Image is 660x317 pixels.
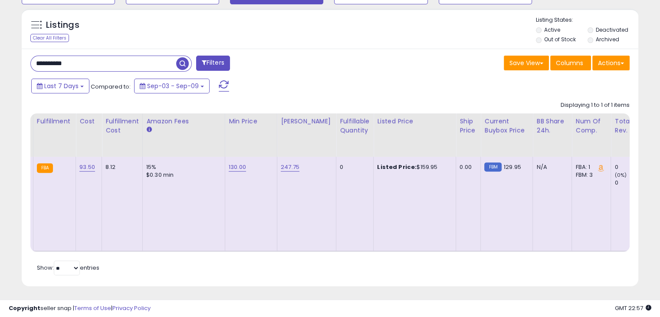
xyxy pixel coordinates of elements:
div: Fulfillment Cost [105,117,139,135]
span: Show: entries [37,264,99,272]
div: 8.12 [105,163,136,171]
small: FBM [484,162,501,172]
small: (0%) [614,172,627,178]
small: FBA [37,163,53,173]
button: Save View [504,56,549,70]
button: Sep-03 - Sep-09 [134,79,210,93]
label: Active [544,26,560,33]
span: Compared to: [91,83,131,91]
span: Columns [556,59,583,67]
div: $159.95 [377,163,449,171]
strong: Copyright [9,304,40,312]
b: Listed Price: [377,163,417,171]
button: Columns [550,56,591,70]
div: seller snap | | [9,304,151,313]
span: 129.95 [504,163,521,171]
div: [PERSON_NAME] [281,117,332,126]
button: Filters [196,56,230,71]
div: 0 [614,179,650,187]
div: N/A [536,163,565,171]
span: 2025-09-17 22:57 GMT [615,304,651,312]
div: Cost [79,117,98,126]
div: Fulfillable Quantity [340,117,370,135]
button: Last 7 Days [31,79,89,93]
a: 130.00 [229,163,246,172]
a: Privacy Policy [112,304,151,312]
div: Current Buybox Price [484,117,529,135]
h5: Listings [46,19,79,31]
div: 0.00 [460,163,474,171]
div: Amazon Fees [146,117,221,126]
small: Amazon Fees. [146,126,151,134]
div: 0 [614,163,650,171]
div: Fulfillment [37,117,72,126]
a: 93.50 [79,163,95,172]
label: Deactivated [595,26,628,33]
label: Out of Stock [544,36,576,43]
div: Clear All Filters [30,34,69,42]
div: Ship Price [460,117,477,135]
div: Min Price [229,117,273,126]
div: FBM: 3 [575,171,604,179]
a: Terms of Use [74,304,111,312]
div: 15% [146,163,218,171]
div: $0.30 min [146,171,218,179]
div: Num of Comp. [575,117,607,135]
div: Listed Price [377,117,452,126]
a: 247.75 [281,163,299,172]
div: 0 [340,163,367,171]
p: Listing States: [536,16,638,24]
span: Last 7 Days [44,82,79,90]
button: Actions [592,56,630,70]
span: Sep-03 - Sep-09 [147,82,199,90]
div: BB Share 24h. [536,117,568,135]
div: Displaying 1 to 1 of 1 items [561,101,630,109]
div: Total Rev. [614,117,646,135]
label: Archived [595,36,619,43]
div: FBA: 1 [575,163,604,171]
